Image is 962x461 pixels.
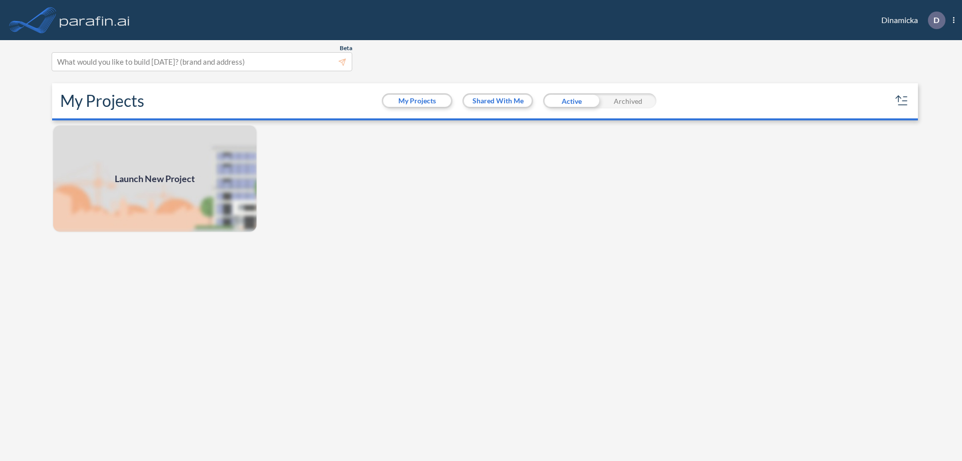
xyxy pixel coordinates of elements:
[464,95,532,107] button: Shared With Me
[383,95,451,107] button: My Projects
[933,16,939,25] p: D
[866,12,954,29] div: Dinamicka
[894,93,910,109] button: sort
[52,124,258,233] img: add
[52,124,258,233] a: Launch New Project
[115,172,195,186] span: Launch New Project
[58,10,132,30] img: logo
[543,93,600,108] div: Active
[340,44,352,52] span: Beta
[60,91,144,110] h2: My Projects
[600,93,656,108] div: Archived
